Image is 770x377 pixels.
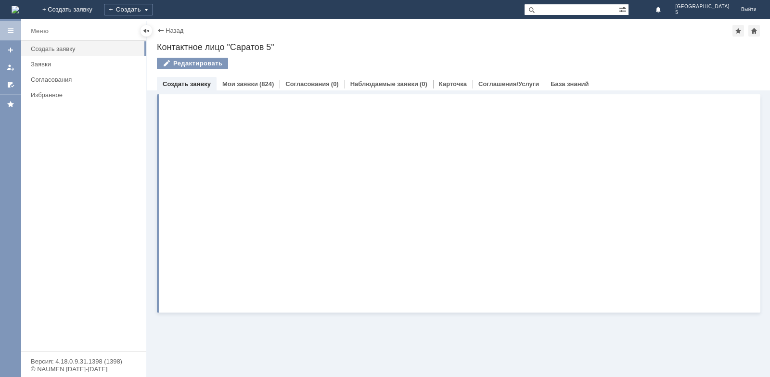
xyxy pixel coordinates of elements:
[3,60,18,75] a: Мои заявки
[27,41,144,56] a: Создать заявку
[31,25,49,37] div: Меню
[619,4,629,13] span: Расширенный поиск
[675,10,730,15] span: 5
[163,80,211,88] a: Создать заявку
[166,27,183,34] a: Назад
[675,4,730,10] span: [GEOGRAPHIC_DATA]
[27,57,144,72] a: Заявки
[350,80,418,88] a: Наблюдаемые заявки
[259,80,274,88] div: (824)
[551,80,589,88] a: База знаний
[3,77,18,92] a: Мои согласования
[331,80,339,88] div: (0)
[31,76,141,83] div: Согласования
[478,80,539,88] a: Соглашения/Услуги
[157,42,760,52] div: Контактное лицо "Саратов 5"
[3,42,18,58] a: Создать заявку
[141,25,152,37] div: Скрыть меню
[732,25,744,37] div: Добавить в избранное
[420,80,427,88] div: (0)
[31,45,141,52] div: Создать заявку
[27,72,144,87] a: Согласования
[285,80,330,88] a: Согласования
[31,91,130,99] div: Избранное
[104,4,153,15] div: Создать
[31,61,141,68] div: Заявки
[222,80,258,88] a: Мои заявки
[31,366,137,372] div: © NAUMEN [DATE]-[DATE]
[748,25,760,37] div: Сделать домашней страницей
[12,6,19,13] a: Перейти на домашнюю страницу
[439,80,467,88] a: Карточка
[31,358,137,364] div: Версия: 4.18.0.9.31.1398 (1398)
[12,6,19,13] img: logo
